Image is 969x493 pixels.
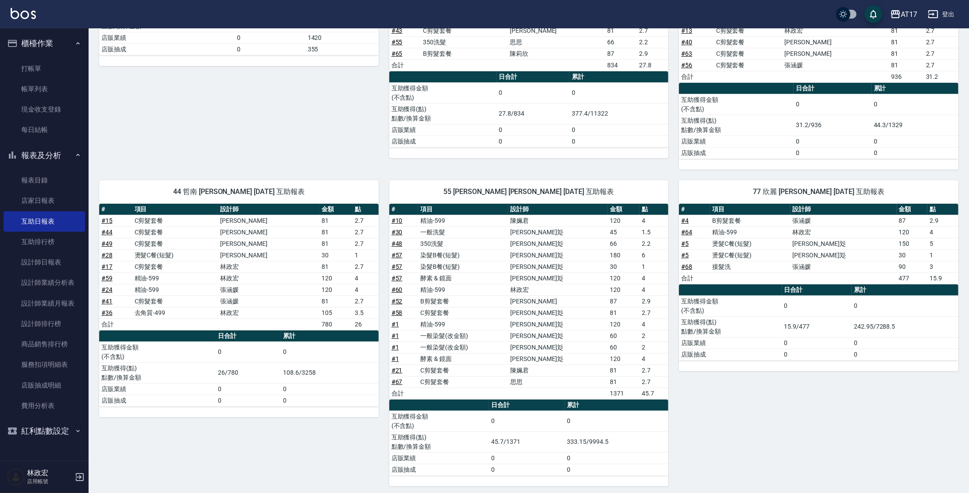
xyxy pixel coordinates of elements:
[608,272,640,284] td: 120
[389,59,421,71] td: 合計
[418,353,508,365] td: 酵素 & 鏡面
[497,82,570,103] td: 0
[852,349,958,360] td: 0
[101,240,112,247] a: #49
[897,249,928,261] td: 30
[889,71,923,82] td: 936
[508,249,608,261] td: [PERSON_NAME]彣
[864,5,882,23] button: save
[319,249,353,261] td: 30
[872,83,958,94] th: 累計
[132,272,218,284] td: 精油-599
[4,314,85,334] a: 設計師排行榜
[608,284,640,295] td: 120
[508,238,608,249] td: [PERSON_NAME]彣
[421,36,508,48] td: 350洗髮
[679,337,782,349] td: 店販業績
[389,204,418,215] th: #
[389,103,497,124] td: 互助獲得(點) 點數/換算金額
[101,286,112,293] a: #24
[714,48,783,59] td: C剪髮套餐
[608,249,640,261] td: 180
[710,249,791,261] td: 燙髮C餐(短髮)
[353,204,379,215] th: 點
[782,36,889,48] td: [PERSON_NAME]
[101,252,112,259] a: #28
[391,50,403,57] a: #65
[679,204,958,284] table: a dense table
[353,318,379,330] td: 26
[508,215,608,226] td: 陳姵君
[216,342,281,362] td: 0
[924,48,958,59] td: 2.7
[418,342,508,353] td: 一般染髮(改金額)
[570,103,668,124] td: 377.4/11322
[101,275,112,282] a: #59
[508,25,605,36] td: [PERSON_NAME]
[132,215,218,226] td: C剪髮套餐
[791,261,897,272] td: 張涵媛
[794,94,872,115] td: 0
[608,342,640,353] td: 60
[640,261,668,272] td: 1
[782,295,852,316] td: 0
[927,261,958,272] td: 3
[782,48,889,59] td: [PERSON_NAME]
[400,187,658,196] span: 55 [PERSON_NAME] [PERSON_NAME] [DATE] 互助報表
[353,226,379,238] td: 2.7
[99,204,379,330] table: a dense table
[421,25,508,36] td: C剪髮套餐
[508,204,608,215] th: 設計師
[4,354,85,375] a: 服務扣項明細表
[508,353,608,365] td: [PERSON_NAME]彣
[640,365,668,376] td: 2.7
[391,286,403,293] a: #60
[852,337,958,349] td: 0
[353,215,379,226] td: 2.7
[389,136,497,147] td: 店販抽成
[421,48,508,59] td: B剪髮套餐
[4,272,85,293] a: 設計師業績分析表
[418,307,508,318] td: C剪髮套餐
[235,32,305,43] td: 0
[897,204,928,215] th: 金額
[791,238,897,249] td: [PERSON_NAME]彣
[319,226,353,238] td: 81
[679,295,782,316] td: 互助獲得金額 (不含點)
[508,307,608,318] td: [PERSON_NAME]彣
[391,298,403,305] a: #52
[794,136,872,147] td: 0
[924,6,958,23] button: 登出
[640,284,668,295] td: 4
[4,232,85,252] a: 互助排行榜
[605,25,637,36] td: 81
[794,83,872,94] th: 日合計
[679,204,710,215] th: #
[389,71,669,148] table: a dense table
[389,204,669,400] table: a dense table
[132,295,218,307] td: C剪髮套餐
[782,284,852,296] th: 日合計
[794,115,872,136] td: 31.2/936
[418,272,508,284] td: 酵素 & 鏡面
[391,378,403,385] a: #67
[391,240,403,247] a: #48
[791,215,897,226] td: 張涵媛
[924,25,958,36] td: 2.7
[319,204,353,215] th: 金額
[608,376,640,388] td: 81
[391,217,403,224] a: #10
[640,249,668,261] td: 6
[679,272,710,284] td: 合計
[508,36,605,48] td: 思思
[889,25,923,36] td: 81
[872,136,958,147] td: 0
[218,307,319,318] td: 林政宏
[714,59,783,71] td: C剪髮套餐
[640,330,668,342] td: 2
[391,367,403,374] a: #21
[99,362,216,383] td: 互助獲得(點) 點數/換算金額
[924,36,958,48] td: 2.7
[99,43,235,55] td: 店販抽成
[872,94,958,115] td: 0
